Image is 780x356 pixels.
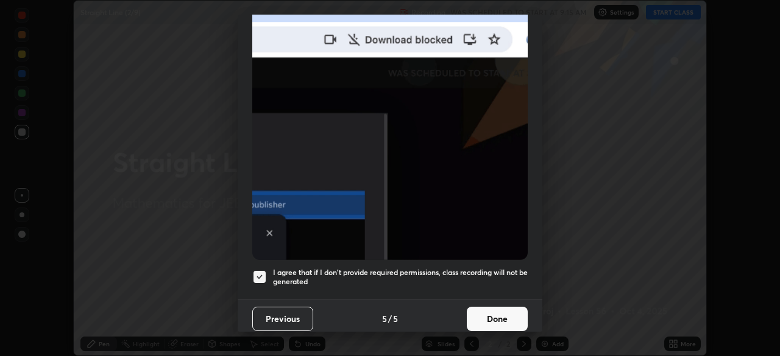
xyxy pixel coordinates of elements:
[273,268,528,287] h5: I agree that if I don't provide required permissions, class recording will not be generated
[393,312,398,325] h4: 5
[388,312,392,325] h4: /
[467,307,528,331] button: Done
[382,312,387,325] h4: 5
[252,307,313,331] button: Previous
